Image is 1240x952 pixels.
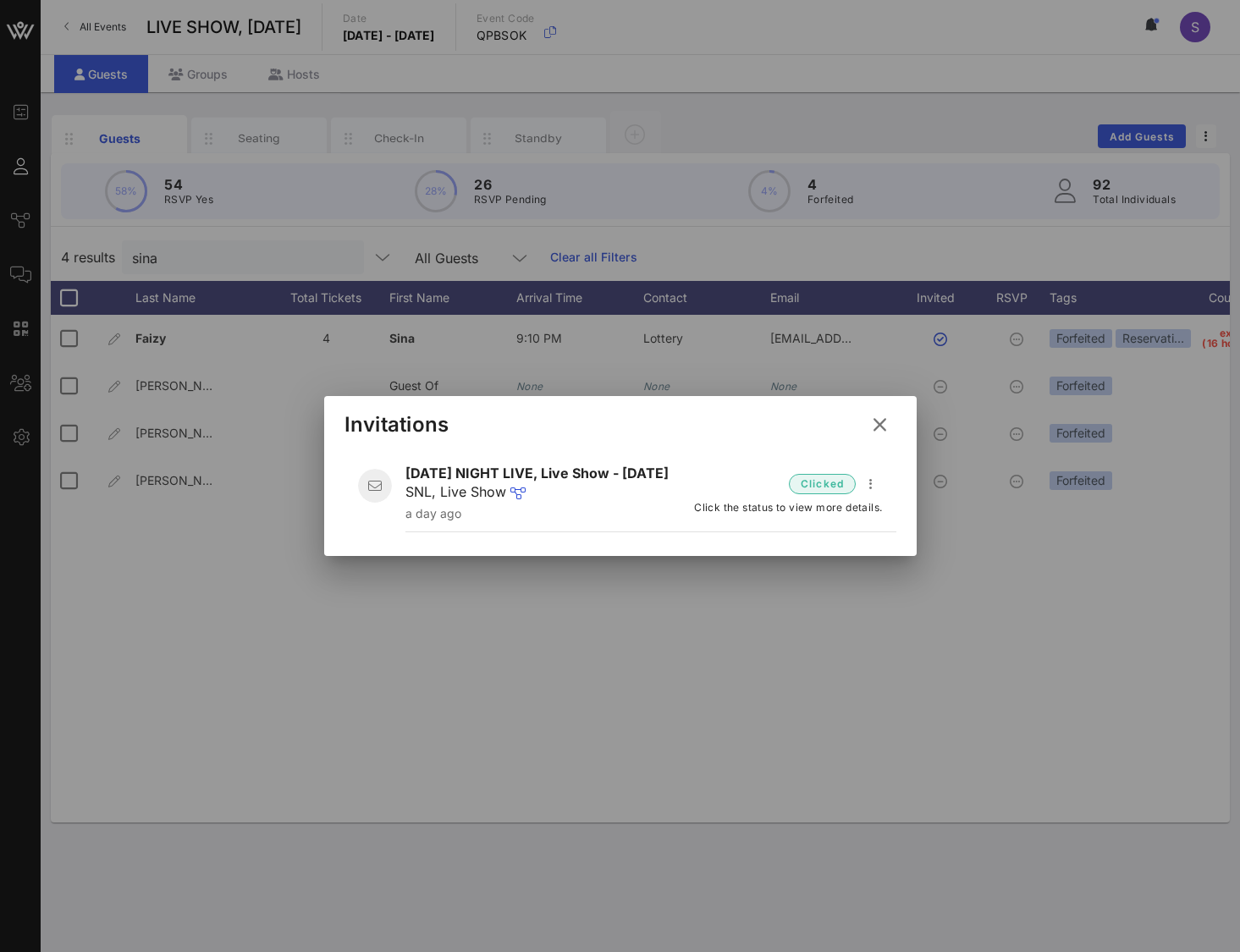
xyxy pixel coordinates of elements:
[405,507,681,521] div: a day ago
[344,412,449,437] div: Invitations
[800,476,845,493] span: clicked
[694,499,882,516] span: Click the status to view more details.
[405,465,681,505] div: [DATE] NIGHT LIVE, Live Show - [DATE]
[405,482,681,505] p: SNL, Live Show
[789,469,856,499] button: clicked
